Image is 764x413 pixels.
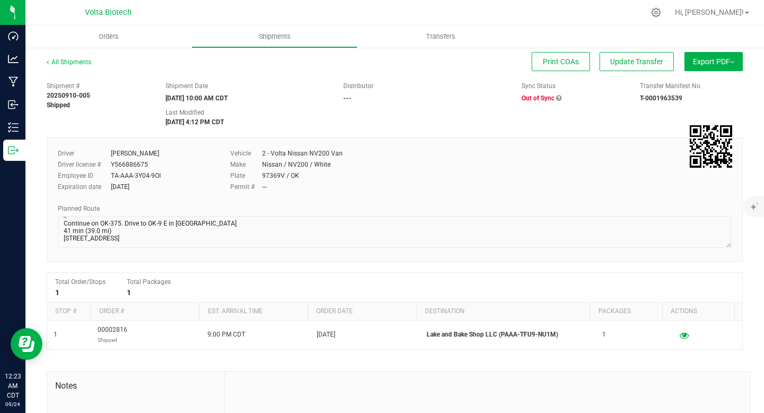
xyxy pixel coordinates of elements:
th: Actions [662,303,734,321]
a: Transfers [358,25,524,48]
span: 1 [54,330,57,340]
label: Transfer Manifest No. [640,81,702,91]
strong: --- [343,94,351,102]
div: [PERSON_NAME] [111,149,159,158]
span: Export PDF [693,57,734,66]
label: Driver license # [58,160,111,169]
label: Shipment Date [166,81,208,91]
inline-svg: Analytics [8,54,19,64]
span: Total Order/Stops [55,278,106,286]
label: Last Modified [166,108,204,117]
span: Shipment # [47,81,150,91]
button: Export PDF [684,52,743,71]
inline-svg: Manufacturing [8,76,19,87]
label: Plate [230,171,262,180]
qrcode: 20250910-005 [690,125,732,168]
span: Update Transfer [610,57,663,66]
span: Planned Route [58,205,100,212]
span: Hi, [PERSON_NAME]! [675,8,744,16]
span: Orders [84,32,133,41]
a: All Shipments [47,58,91,66]
span: Transfers [412,32,470,41]
button: Update Transfer [600,52,674,71]
strong: Shipped [47,101,70,109]
label: Distributor [343,81,374,91]
strong: 1 [55,288,59,297]
th: Order date [308,303,416,321]
th: Stop # [47,303,91,321]
label: Permit # [230,182,262,192]
label: Sync Status [522,81,555,91]
div: 97369V / OK [262,171,299,180]
span: Notes [55,380,216,392]
label: Make [230,160,262,169]
span: Print COAs [543,57,579,66]
p: Lake and Bake Shop LLC (PAAA-TFU9-NU1M) [427,330,589,340]
div: [DATE] [111,182,129,192]
inline-svg: Inventory [8,122,19,133]
a: Orders [25,25,192,48]
label: Driver [58,149,111,158]
span: [DATE] [317,330,335,340]
label: Vehicle [230,149,262,158]
strong: [DATE] 10:00 AM CDT [166,94,228,102]
div: Nissan / NV200 / White [262,160,331,169]
p: 12:23 AM CDT [5,372,21,400]
span: 9:00 PM CDT [207,330,245,340]
div: Y566886675 [111,160,148,169]
strong: 1 [127,288,131,297]
inline-svg: Inbound [8,99,19,110]
div: --- [262,182,267,192]
th: Est. arrival time [199,303,307,321]
inline-svg: Outbound [8,145,19,156]
span: Shipments [245,32,305,41]
iframe: Resource center [11,328,42,360]
p: 09/24 [5,400,21,408]
span: 1 [602,330,606,340]
th: Destination [416,303,589,321]
img: Scan me! [690,125,732,168]
p: Shipped [98,335,127,345]
strong: 20250910-005 [47,92,90,99]
th: Order # [91,303,199,321]
label: Expiration date [58,182,111,192]
a: Shipments [192,25,358,48]
div: 2 - Volta Nissan NV200 Van [262,149,343,158]
label: Employee ID [58,171,111,180]
th: Packages [589,303,662,321]
span: 00002816 [98,325,127,345]
span: Total Packages [127,278,171,286]
button: Print COAs [532,52,590,71]
div: Manage settings [649,7,663,18]
div: TA-AAA-3Y04-9OI [111,171,161,180]
strong: [DATE] 4:12 PM CDT [166,118,224,126]
strong: T-0001963539 [640,94,682,102]
span: Volta Biotech [85,8,132,17]
inline-svg: Dashboard [8,31,19,41]
span: Out of Sync [522,94,554,102]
